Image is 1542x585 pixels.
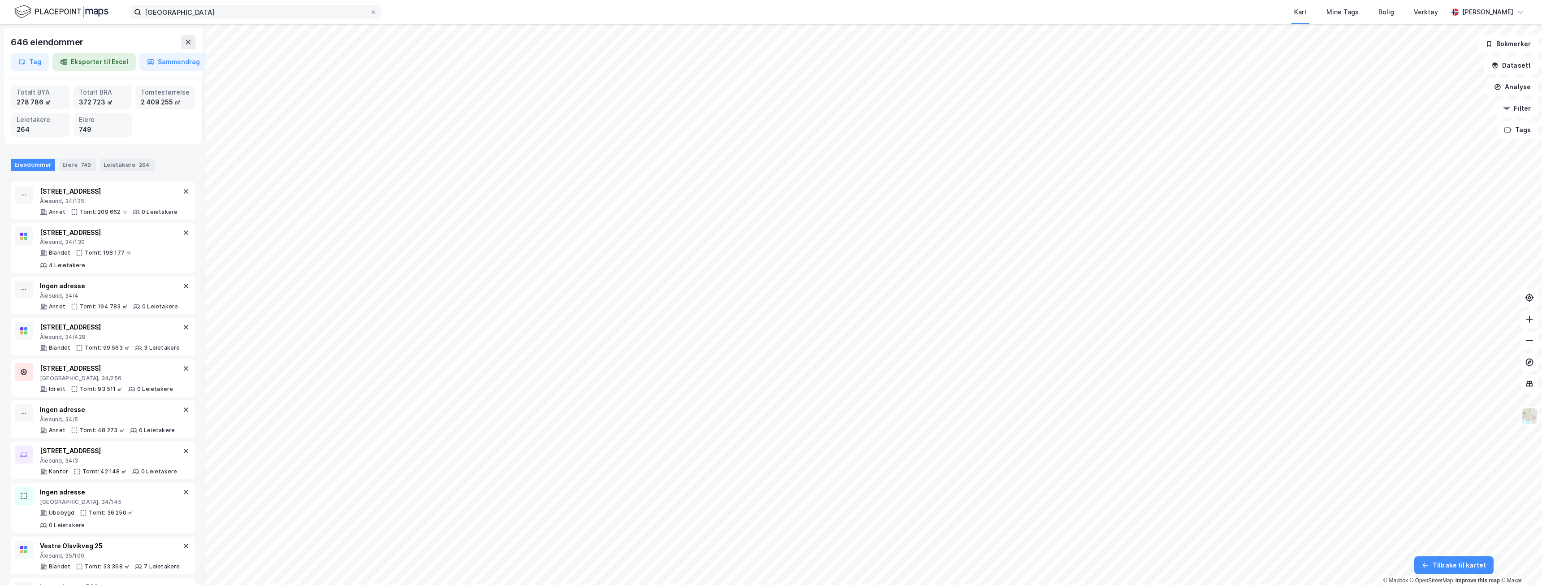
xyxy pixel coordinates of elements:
[80,386,123,393] div: Tomt: 93 511 ㎡
[49,303,65,310] div: Annet
[80,208,127,216] div: Tomt: 209 662 ㎡
[1486,78,1538,96] button: Analyse
[40,416,175,423] div: Ålesund, 34/5
[1478,35,1538,53] button: Bokmerker
[141,468,177,475] div: 0 Leietakere
[49,427,65,434] div: Annet
[59,159,96,171] div: Eiere
[49,208,65,216] div: Annet
[40,281,178,291] div: Ingen adresse
[1497,542,1542,585] div: Kontrollprogram for chat
[11,53,49,71] button: Tag
[40,457,177,464] div: Ålesund, 34/3
[141,5,370,19] input: Søk på adresse, matrikkel, gårdeiere, leietakere eller personer
[1455,577,1500,584] a: Improve this map
[49,509,74,516] div: Ubebygd
[1497,542,1542,585] iframe: Chat Widget
[79,97,127,107] div: 372 723 ㎡
[11,35,85,49] div: 646 eiendommer
[40,498,181,506] div: [GEOGRAPHIC_DATA], 34/145
[49,262,85,269] div: 4 Leietakere
[1378,7,1394,17] div: Bolig
[17,115,65,125] div: Leietakere
[49,249,70,256] div: Blandet
[49,386,65,393] div: Idrett
[1294,7,1307,17] div: Kart
[85,249,131,256] div: Tomt: 198 177 ㎡
[1414,7,1438,17] div: Verktøy
[52,53,136,71] button: Eksporter til Excel
[141,87,190,97] div: Tomtestørrelse
[1414,556,1494,574] button: Tilbake til kartet
[100,159,155,171] div: Leietakere
[40,186,178,197] div: [STREET_ADDRESS]
[79,87,127,97] div: Totalt BRA
[144,344,180,351] div: 3 Leietakere
[40,446,177,456] div: [STREET_ADDRESS]
[49,468,68,475] div: Kontor
[89,509,133,516] div: Tomt: 36 250 ㎡
[139,53,208,71] button: Sammendrag
[17,125,65,134] div: 264
[11,159,55,171] div: Eiendommer
[142,303,178,310] div: 0 Leietakere
[79,125,127,134] div: 749
[79,115,127,125] div: Eiere
[40,292,178,299] div: Ålesund, 34/4
[40,404,175,415] div: Ingen adresse
[137,386,173,393] div: 0 Leietakere
[137,160,151,169] div: 264
[40,541,180,551] div: Vestre Olsvikveg 25
[49,522,85,529] div: 0 Leietakere
[17,87,65,97] div: Totalt BYA
[1462,7,1513,17] div: [PERSON_NAME]
[49,344,70,351] div: Blandet
[144,563,180,570] div: 7 Leietakere
[1326,7,1359,17] div: Mine Tags
[82,468,127,475] div: Tomt: 42 148 ㎡
[40,552,180,559] div: Ålesund, 35/100
[40,238,181,246] div: Ålesund, 34/130
[1521,407,1538,425] img: Z
[1495,100,1538,117] button: Filter
[49,563,70,570] div: Blandet
[139,427,175,434] div: 0 Leietakere
[40,487,181,498] div: Ingen adresse
[40,334,180,341] div: Ålesund, 34/428
[1410,577,1453,584] a: OpenStreetMap
[40,363,173,374] div: [STREET_ADDRESS]
[80,427,125,434] div: Tomt: 48 273 ㎡
[1484,56,1538,74] button: Datasett
[40,322,180,333] div: [STREET_ADDRESS]
[141,97,190,107] div: 2 409 255 ㎡
[142,208,178,216] div: 0 Leietakere
[79,160,93,169] div: 749
[40,375,173,382] div: [GEOGRAPHIC_DATA], 34/256
[80,303,128,310] div: Tomt: 194 783 ㎡
[1383,577,1408,584] a: Mapbox
[40,198,178,205] div: Ålesund, 34/125
[1497,121,1538,139] button: Tags
[85,344,130,351] div: Tomt: 99 563 ㎡
[14,4,108,20] img: logo.f888ab2527a4732fd821a326f86c7f29.svg
[40,227,181,238] div: [STREET_ADDRESS]
[85,563,130,570] div: Tomt: 33 368 ㎡
[17,97,65,107] div: 278 786 ㎡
